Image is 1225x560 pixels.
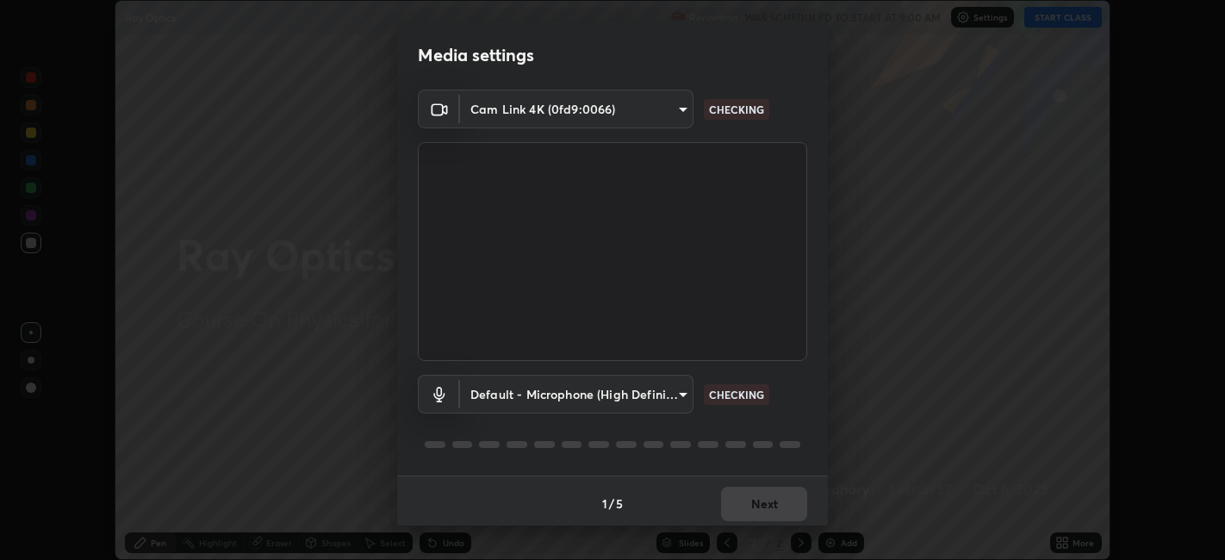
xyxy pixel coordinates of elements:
p: CHECKING [709,387,764,402]
p: CHECKING [709,102,764,117]
h4: 1 [602,495,607,513]
h4: 5 [616,495,623,513]
h2: Media settings [418,44,534,66]
div: Cam Link 4K (0fd9:0066) [460,375,693,414]
div: Cam Link 4K (0fd9:0066) [460,90,693,128]
h4: / [609,495,614,513]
